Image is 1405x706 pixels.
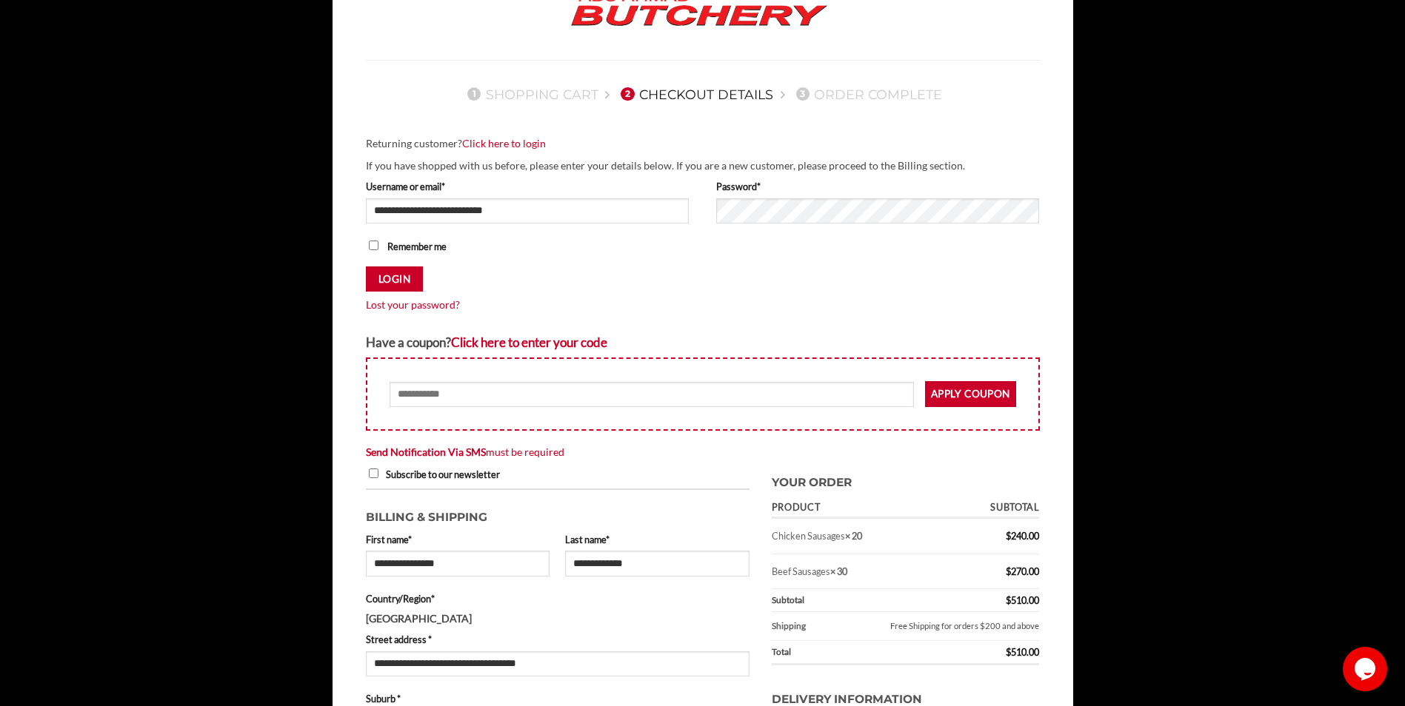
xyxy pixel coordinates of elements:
[366,298,460,311] a: Lost your password?
[943,498,1039,520] th: Subtotal
[565,532,750,547] label: Last name
[1006,565,1011,577] span: $
[716,179,1040,194] label: Password
[1006,646,1011,658] span: $
[366,532,550,547] label: First name
[1006,530,1011,542] span: $
[366,632,750,647] label: Street address
[369,468,378,478] input: Subscribe to our newsletter
[366,446,486,458] strong: Send Notification Via SMS
[366,135,1040,152] div: Returning customer?
[366,612,472,625] strong: [GEOGRAPHIC_DATA]
[772,498,943,520] th: Product
[1343,647,1390,691] iframe: chat widget
[616,87,773,102] a: 2Checkout details
[1006,594,1011,606] span: $
[386,468,500,480] span: Subscribe to our newsletter
[366,179,690,194] label: Username or email
[366,266,424,292] button: Login
[772,554,943,589] td: Beef Sausages
[772,466,1040,492] h3: Your order
[387,241,447,252] span: Remember me
[925,381,1016,407] button: Apply coupon
[621,87,634,101] span: 2
[451,334,607,350] a: Enter your coupon code
[845,530,862,542] strong: × 20
[772,612,825,642] th: Shipping
[366,444,1040,461] div: must be required
[366,158,1040,175] p: If you have shopped with us before, please enter your details below. If you are a new customer, p...
[369,241,378,250] input: Remember me
[1006,646,1039,658] bdi: 510.00
[772,589,943,611] th: Subtotal
[1006,530,1039,542] bdi: 240.00
[462,137,546,149] a: Click here to login
[366,501,750,527] h3: Billing & Shipping
[366,332,1040,352] div: Have a coupon?
[830,565,847,577] strong: × 30
[772,519,943,554] td: Chicken Sausages
[366,691,750,706] label: Suburb
[1006,594,1039,606] bdi: 510.00
[366,75,1040,113] nav: Checkout steps
[467,87,481,101] span: 1
[463,87,598,102] a: 1Shopping Cart
[1006,565,1039,577] bdi: 270.00
[772,641,943,665] th: Total
[366,591,750,606] label: Country/Region
[830,616,1040,636] label: Free Shipping for orders $200 and above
